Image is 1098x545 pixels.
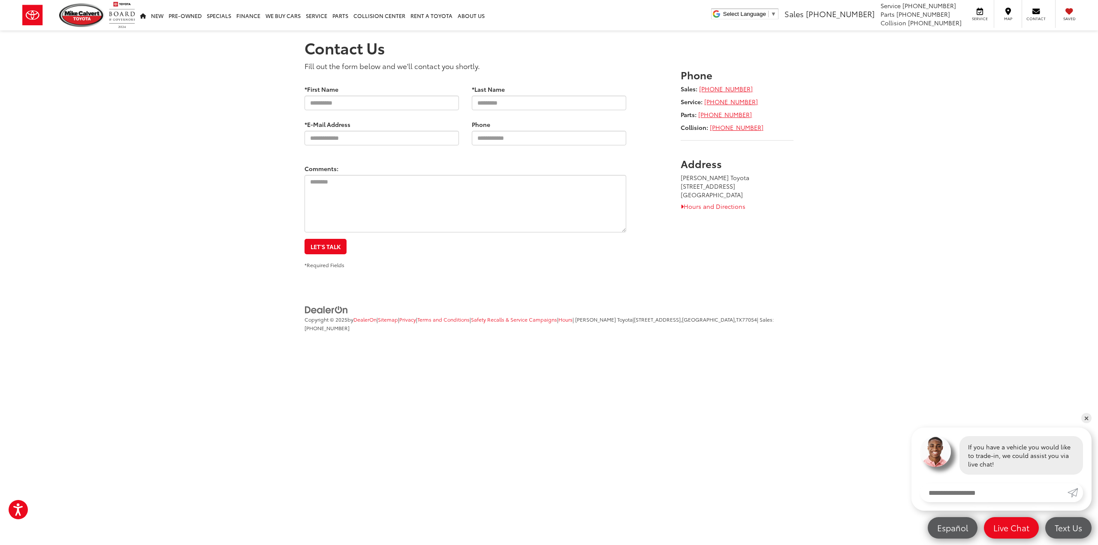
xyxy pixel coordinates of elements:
[305,305,348,315] img: DealerOn
[920,436,951,467] img: Agent profile photo
[305,239,347,254] button: Let's Talk
[806,8,875,19] span: [PHONE_NUMBER]
[305,316,347,323] span: Copyright © 2025
[896,10,950,18] span: [PHONE_NUMBER]
[768,11,769,17] span: ​
[736,316,742,323] span: TX
[305,305,348,313] a: DealerOn
[710,123,763,132] a: [PHONE_NUMBER]
[881,18,906,27] span: Collision
[305,85,338,93] label: *First Name
[59,3,105,27] img: Mike Calvert Toyota
[399,316,416,323] a: Privacy
[377,316,398,323] span: |
[704,97,758,106] a: [PHONE_NUMBER]
[902,1,956,10] span: [PHONE_NUMBER]
[723,11,776,17] a: Select Language​
[633,316,757,323] span: |
[784,8,804,19] span: Sales
[472,85,505,93] label: *Last Name
[305,261,344,268] small: *Required Fields
[1060,16,1079,21] span: Saved
[984,517,1039,539] a: Live Chat
[681,110,697,119] strong: Parts:
[634,316,682,323] span: [STREET_ADDRESS],
[723,11,766,17] span: Select Language
[682,316,736,323] span: [GEOGRAPHIC_DATA],
[1068,483,1083,502] a: Submit
[305,39,793,56] h1: Contact Us
[305,164,338,173] label: Comments:
[681,97,703,106] strong: Service:
[305,60,626,71] p: Fill out the form below and we'll contact you shortly.
[557,316,573,323] span: |
[681,123,708,132] strong: Collision:
[970,16,989,21] span: Service
[881,10,895,18] span: Parts
[416,316,470,323] span: |
[558,316,573,323] a: Hours
[398,316,416,323] span: |
[305,120,350,129] label: *E-Mail Address
[417,316,470,323] a: Terms and Conditions
[378,316,398,323] a: Sitemap
[472,120,490,129] label: Phone
[698,110,752,119] a: [PHONE_NUMBER]
[1050,522,1086,533] span: Text Us
[881,1,901,10] span: Service
[920,483,1068,502] input: Enter your message
[681,173,793,199] address: [PERSON_NAME] Toyota [STREET_ADDRESS] [GEOGRAPHIC_DATA]
[470,316,557,323] span: |
[998,16,1017,21] span: Map
[681,69,793,80] h3: Phone
[699,84,753,93] a: [PHONE_NUMBER]
[681,158,793,169] h3: Address
[353,316,377,323] a: DealerOn Home Page
[573,316,633,323] span: | [PERSON_NAME] Toyota
[681,84,697,93] strong: Sales:
[928,517,977,539] a: Español
[681,202,745,211] a: Hours and Directions
[347,316,377,323] span: by
[908,18,962,27] span: [PHONE_NUMBER]
[989,522,1034,533] span: Live Chat
[305,324,350,331] span: [PHONE_NUMBER]
[933,522,972,533] span: Español
[1045,517,1092,539] a: Text Us
[742,316,757,323] span: 77054
[959,436,1083,475] div: If you have a vehicle you would like to trade-in, we could assist you via live chat!
[771,11,776,17] span: ▼
[471,316,557,323] a: Safety Recalls & Service Campaigns, Opens in a new tab
[1026,16,1046,21] span: Contact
